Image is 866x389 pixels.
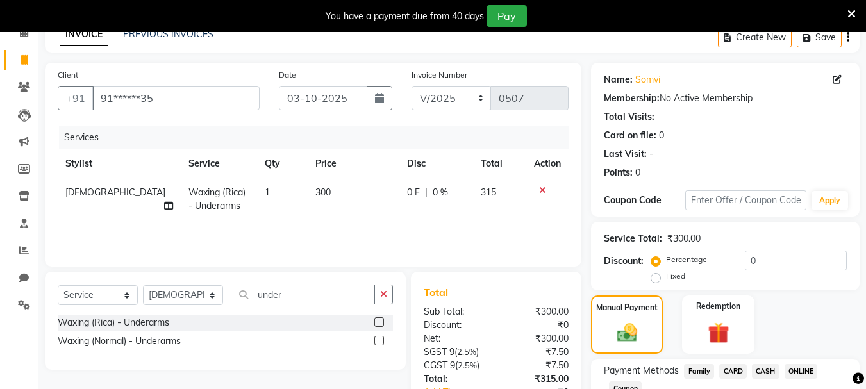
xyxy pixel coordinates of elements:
[65,186,165,198] span: [DEMOGRAPHIC_DATA]
[257,149,308,178] th: Qty
[604,110,654,124] div: Total Visits:
[414,332,496,345] div: Net:
[412,69,467,81] label: Invoice Number
[58,86,94,110] button: +91
[496,319,578,332] div: ₹0
[604,166,633,179] div: Points:
[414,319,496,332] div: Discount:
[719,364,747,379] span: CARD
[123,28,213,40] a: PREVIOUS INVOICES
[666,254,707,265] label: Percentage
[458,360,477,370] span: 2.5%
[414,359,496,372] div: ( )
[58,335,181,348] div: Waxing (Normal) - Underarms
[718,28,792,47] button: Create New
[424,346,454,358] span: SGST 9
[487,5,527,27] button: Pay
[457,347,476,357] span: 2.5%
[58,149,181,178] th: Stylist
[481,186,496,198] span: 315
[425,186,428,199] span: |
[59,126,578,149] div: Services
[635,73,660,87] a: Somvi
[797,28,842,47] button: Save
[473,149,526,178] th: Total
[649,147,653,161] div: -
[604,147,647,161] div: Last Visit:
[58,316,169,329] div: Waxing (Rica) - Underarms
[604,73,633,87] div: Name:
[496,305,578,319] div: ₹300.00
[496,345,578,359] div: ₹7.50
[92,86,260,110] input: Search by Name/Mobile/Email/Code
[414,372,496,386] div: Total:
[667,232,701,245] div: ₹300.00
[399,149,473,178] th: Disc
[496,332,578,345] div: ₹300.00
[407,186,420,199] span: 0 F
[604,92,847,105] div: No Active Membership
[604,194,685,207] div: Coupon Code
[659,129,664,142] div: 0
[526,149,569,178] th: Action
[308,149,399,178] th: Price
[666,270,685,282] label: Fixed
[424,286,453,299] span: Total
[596,302,658,313] label: Manual Payment
[604,232,662,245] div: Service Total:
[604,254,644,268] div: Discount:
[611,321,644,344] img: _cash.svg
[812,191,848,210] button: Apply
[414,305,496,319] div: Sub Total:
[496,372,578,386] div: ₹315.00
[433,186,448,199] span: 0 %
[684,364,714,379] span: Family
[181,149,257,178] th: Service
[701,320,736,346] img: _gift.svg
[785,364,818,379] span: ONLINE
[604,364,679,377] span: Payment Methods
[604,129,656,142] div: Card on file:
[326,10,484,23] div: You have a payment due from 40 days
[414,345,496,359] div: ( )
[635,166,640,179] div: 0
[424,360,455,371] span: CGST 9
[60,23,108,46] a: INVOICE
[496,359,578,372] div: ₹7.50
[315,186,331,198] span: 300
[279,69,296,81] label: Date
[696,301,740,312] label: Redemption
[685,190,806,210] input: Enter Offer / Coupon Code
[752,364,779,379] span: CASH
[265,186,270,198] span: 1
[188,186,246,211] span: Waxing (Rica) - Underarms
[604,92,660,105] div: Membership:
[233,285,375,304] input: Search or Scan
[58,69,78,81] label: Client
